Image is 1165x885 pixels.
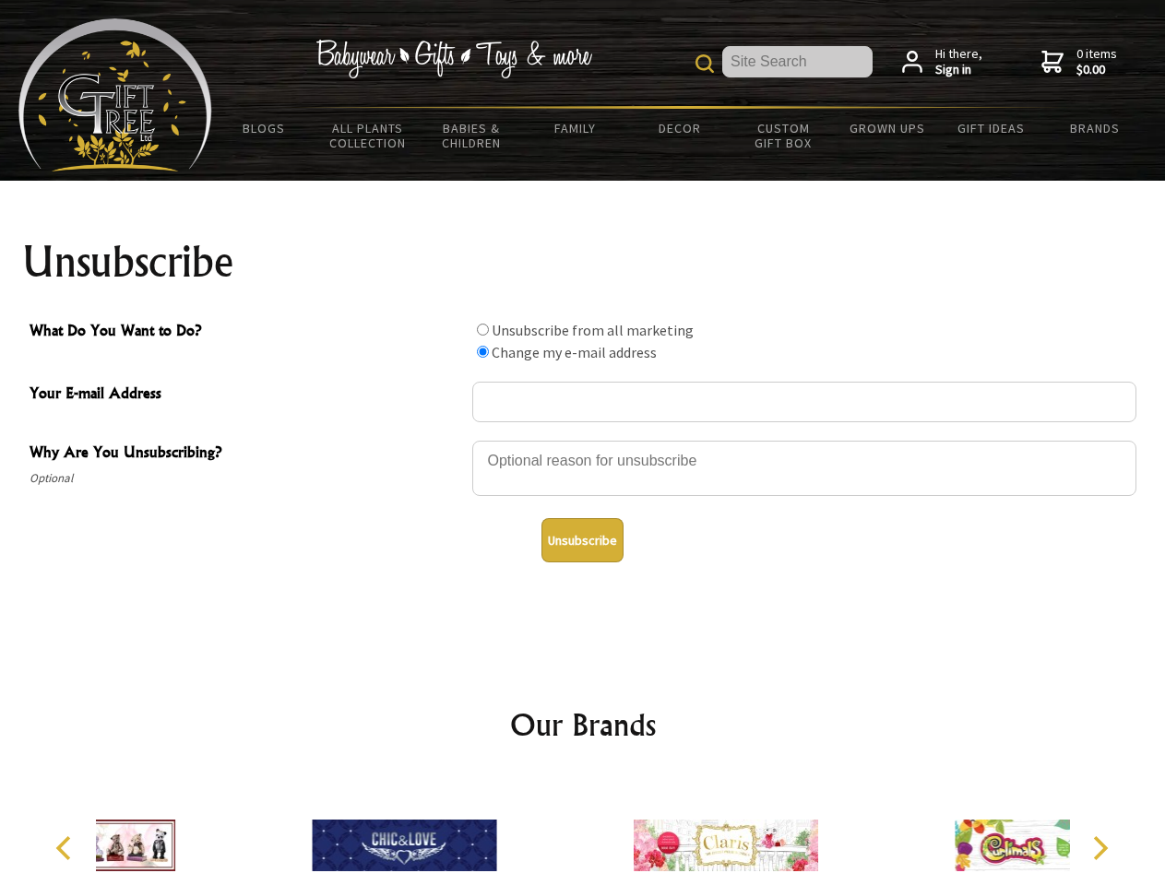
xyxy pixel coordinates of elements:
button: Next [1079,828,1120,868]
img: Babywear - Gifts - Toys & more [315,40,592,78]
a: Decor [627,109,731,147]
input: What Do You Want to Do? [477,346,489,358]
a: Babies & Children [420,109,524,162]
strong: $0.00 [1076,62,1117,78]
input: Your E-mail Address [472,382,1136,422]
a: Grown Ups [835,109,939,147]
img: Babyware - Gifts - Toys and more... [18,18,212,171]
textarea: Why Are You Unsubscribing? [472,441,1136,496]
input: Site Search [722,46,873,77]
a: BLOGS [212,109,316,147]
img: product search [695,54,714,73]
h1: Unsubscribe [22,240,1144,284]
a: Brands [1043,109,1147,147]
h2: Our Brands [37,702,1129,747]
span: What Do You Want to Do? [30,319,463,346]
a: All Plants Collection [316,109,421,162]
button: Previous [46,828,87,868]
strong: Sign in [935,62,982,78]
input: What Do You Want to Do? [477,324,489,336]
a: Family [524,109,628,147]
span: Why Are You Unsubscribing? [30,441,463,467]
span: Your E-mail Address [30,382,463,408]
button: Unsubscribe [541,518,624,562]
a: Hi there,Sign in [902,46,982,78]
a: 0 items$0.00 [1041,46,1117,78]
a: Gift Ideas [939,109,1043,147]
span: 0 items [1076,45,1117,78]
span: Hi there, [935,46,982,78]
span: Optional [30,467,463,490]
label: Change my e-mail address [492,343,657,361]
a: Custom Gift Box [731,109,836,162]
label: Unsubscribe from all marketing [492,321,694,339]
